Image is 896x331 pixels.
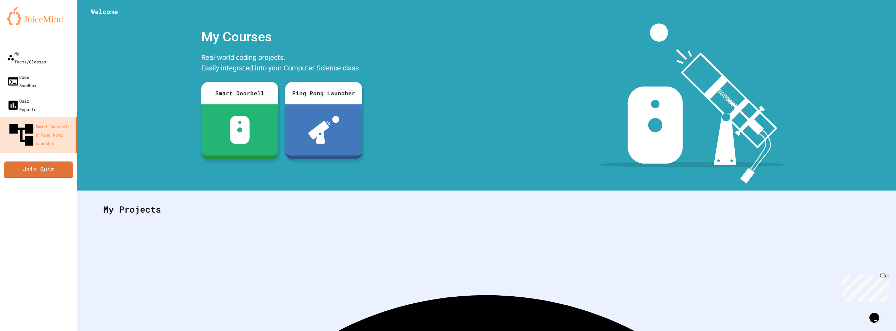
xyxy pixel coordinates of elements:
a: Join Quiz [4,161,73,178]
div: Quiz Reports [7,97,36,113]
div: Smart Doorbell & Ping Pong Launcher [7,120,73,149]
div: Code Sandbox [7,73,36,90]
div: My Teams/Classes [7,49,46,66]
div: Chat with us now!Close [3,3,48,44]
img: sdb-white.svg [230,116,250,144]
iframe: chat widget [838,273,889,302]
img: ppl-with-ball.png [308,116,339,144]
div: My Projects [96,196,877,223]
div: Smart Doorbell [201,82,278,104]
div: My Courses [198,23,366,50]
iframe: chat widget [867,303,889,324]
img: banner-image-my-projects.png [597,23,785,184]
img: logo-orange.svg [7,7,70,25]
div: Ping Pong Launcher [285,82,362,104]
div: Real-world coding projects. Easily integrated into your Computer Science class. [198,50,366,77]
